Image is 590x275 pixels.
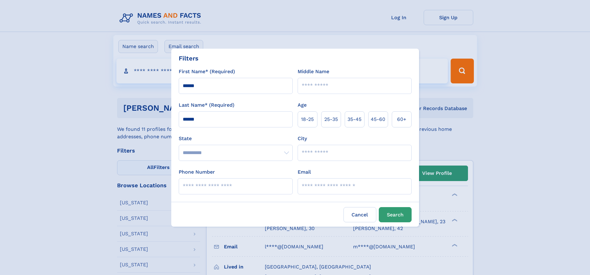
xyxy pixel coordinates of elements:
[371,116,385,123] span: 45‑60
[397,116,406,123] span: 60+
[343,207,376,222] label: Cancel
[301,116,314,123] span: 18‑25
[179,68,235,75] label: First Name* (Required)
[379,207,412,222] button: Search
[347,116,361,123] span: 35‑45
[179,101,234,109] label: Last Name* (Required)
[298,101,307,109] label: Age
[324,116,338,123] span: 25‑35
[179,54,199,63] div: Filters
[298,135,307,142] label: City
[179,168,215,176] label: Phone Number
[298,168,311,176] label: Email
[298,68,329,75] label: Middle Name
[179,135,293,142] label: State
